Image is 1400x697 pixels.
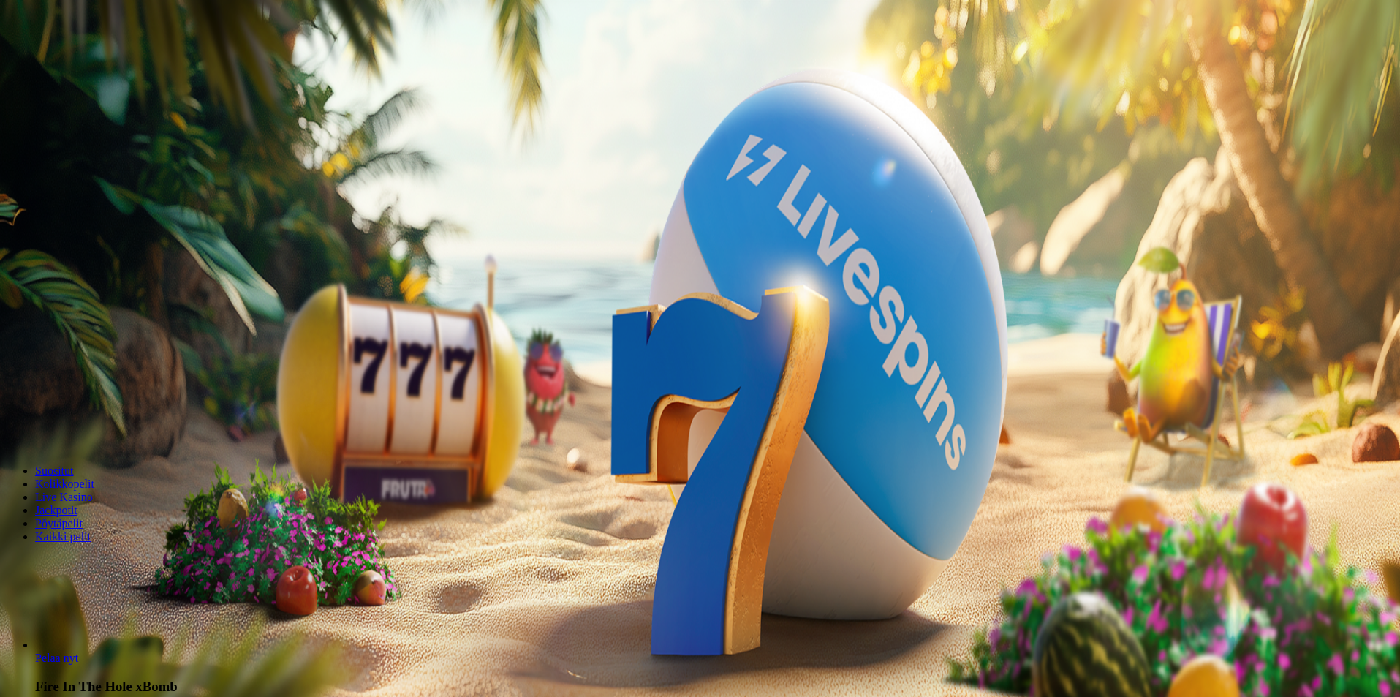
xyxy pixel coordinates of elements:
[35,530,91,543] a: Kaikki pelit
[35,504,77,516] a: Jackpotit
[35,517,83,530] a: Pöytäpelit
[35,652,78,664] span: Pelaa nyt
[35,491,93,503] a: Live Kasino
[35,638,1394,695] article: Fire In The Hole xBomb
[6,440,1394,543] nav: Lobby
[6,440,1394,570] header: Lobby
[35,464,73,477] a: Suositut
[35,679,1394,695] h3: Fire In The Hole xBomb
[35,478,94,490] a: Kolikkopelit
[35,652,78,664] a: Fire In The Hole xBomb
